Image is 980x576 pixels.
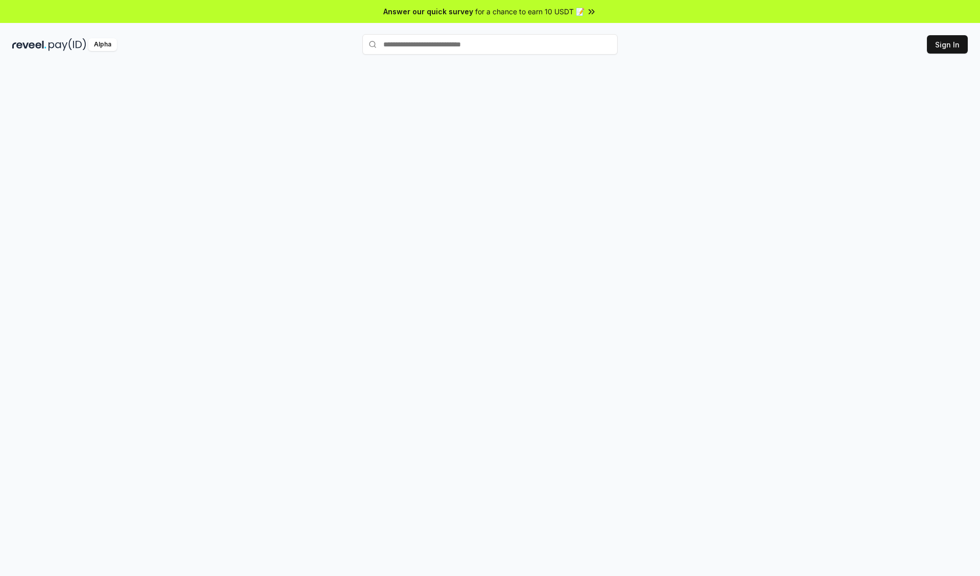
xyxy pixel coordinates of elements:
img: reveel_dark [12,38,46,51]
button: Sign In [927,35,968,54]
span: Answer our quick survey [383,6,473,17]
span: for a chance to earn 10 USDT 📝 [475,6,584,17]
img: pay_id [48,38,86,51]
div: Alpha [88,38,117,51]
